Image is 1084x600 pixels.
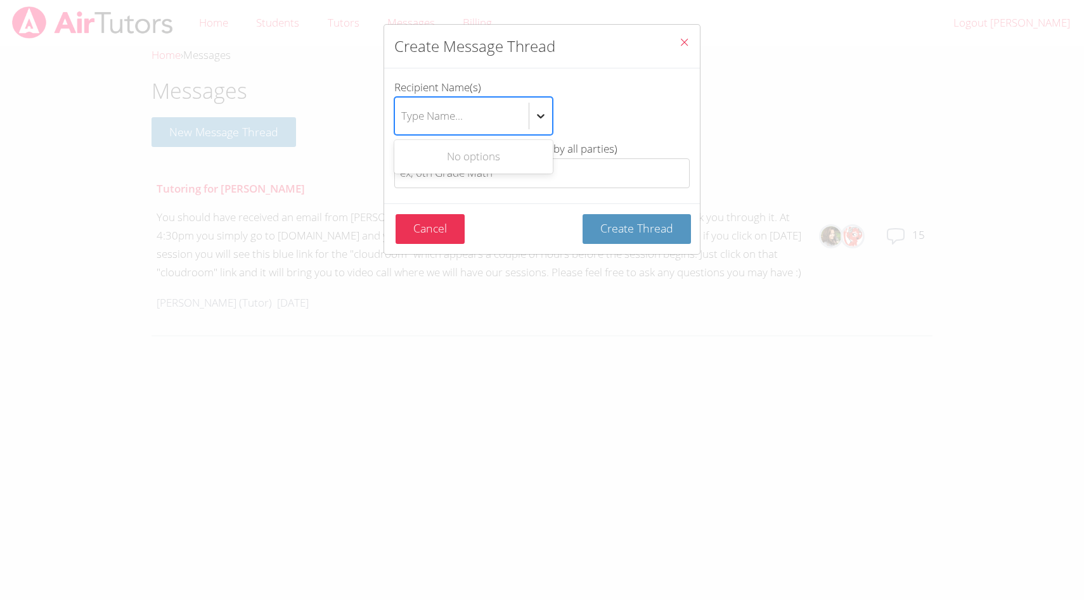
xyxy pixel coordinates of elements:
[394,80,481,94] span: Recipient Name(s)
[396,214,465,244] button: Cancel
[583,214,691,244] button: Create Thread
[600,220,673,236] span: Create Thread
[669,25,700,63] button: Close
[394,35,555,58] h2: Create Message Thread
[394,143,553,171] div: No options
[401,106,463,125] div: Type Name...
[401,101,403,131] input: Recipient Name(s)Type Name...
